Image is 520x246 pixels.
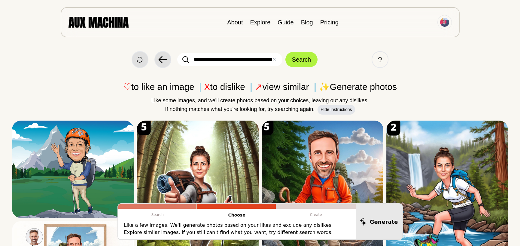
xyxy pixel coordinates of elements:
[68,17,129,27] img: AUX MACHINA
[440,18,449,27] img: Avatar
[356,204,402,239] button: Generate
[278,19,293,26] a: Guide
[118,209,197,221] p: Search
[12,121,134,218] img: Search result
[276,209,356,221] p: Create
[372,51,388,68] button: Help
[319,82,330,92] span: ✨
[250,19,270,26] a: Explore
[285,52,318,67] button: Search
[272,56,276,63] button: ✕
[197,209,276,222] p: Choose
[12,80,508,94] p: to like an image to dislike view similar Generate photos
[124,222,350,236] p: Like a few images. We'll generate photos based on your likes and exclude any dislikes. Explore si...
[320,19,339,26] a: Pricing
[318,105,355,115] button: Hide Instructions
[255,82,262,92] span: ↗
[154,51,171,68] button: Back
[204,82,210,92] span: X
[301,19,313,26] a: Blog
[123,82,131,92] span: ♡
[12,97,508,115] p: Like some images, and we'll create photos based on your choices, leaving out any dislikes. If not...
[227,19,243,26] a: About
